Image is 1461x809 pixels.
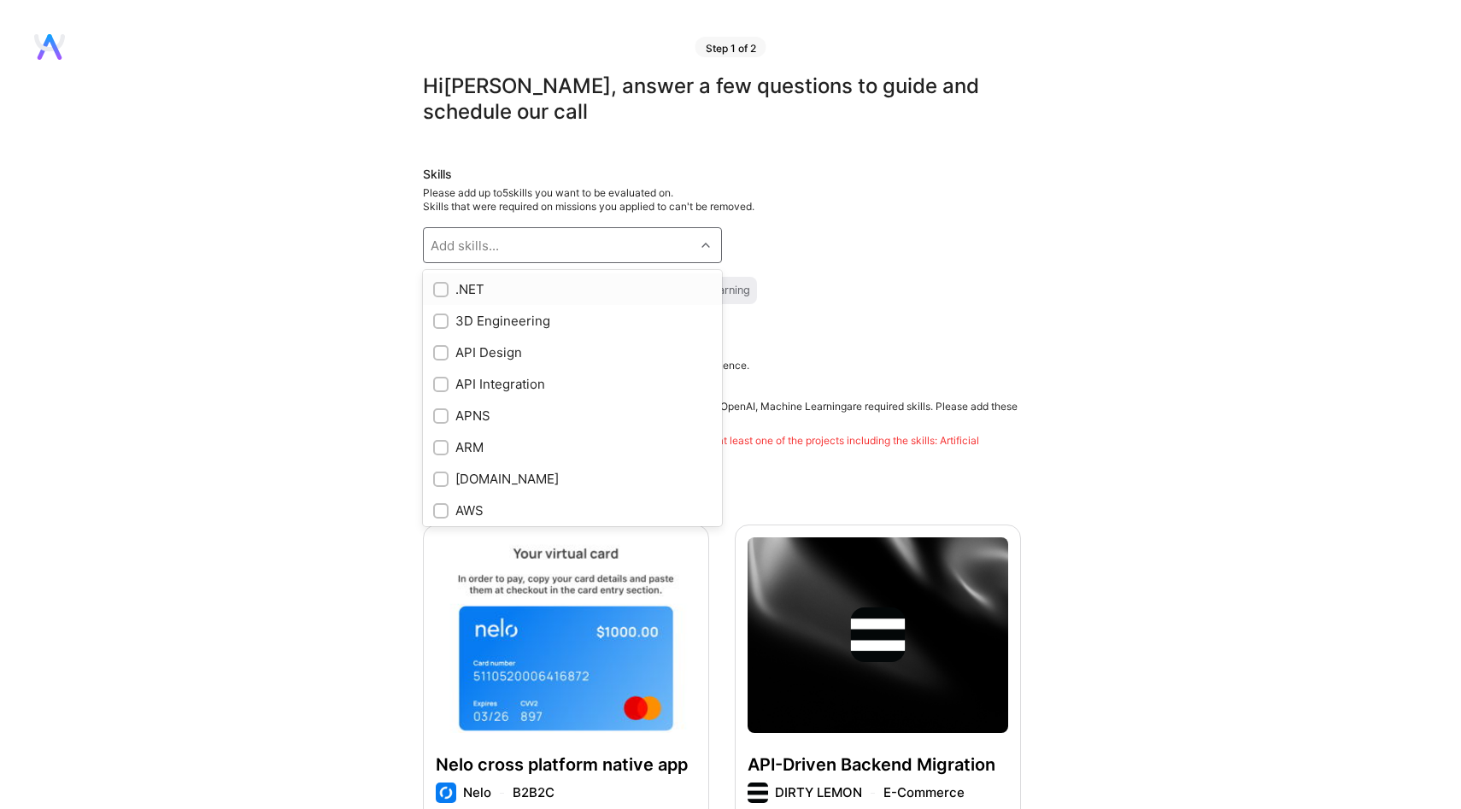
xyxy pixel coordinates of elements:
[701,241,710,249] i: icon Chevron
[431,237,499,255] div: Add skills...
[423,186,1021,214] div: Please add up to 5 skills you want to be evaluated on.
[433,343,712,361] div: API Design
[433,438,712,456] div: ARM
[423,434,1021,461] div: Please make sure that at least two projects are selected, with at least one of the projects inclu...
[423,200,754,213] span: Skills that were required on missions you applied to can't be removed.
[433,312,712,330] div: 3D Engineering
[695,37,766,57] div: Step 1 of 2
[433,280,712,298] div: .NET
[423,166,1021,183] div: Skills
[433,501,712,519] div: AWS
[423,73,1021,125] div: Hi [PERSON_NAME] , answer a few questions to guide and schedule our call
[433,375,712,393] div: API Integration
[433,470,712,488] div: [DOMAIN_NAME]
[433,407,712,425] div: APNS
[423,359,1021,461] div: Please select projects that best represent your skills and experience. Be prepared to discuss the...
